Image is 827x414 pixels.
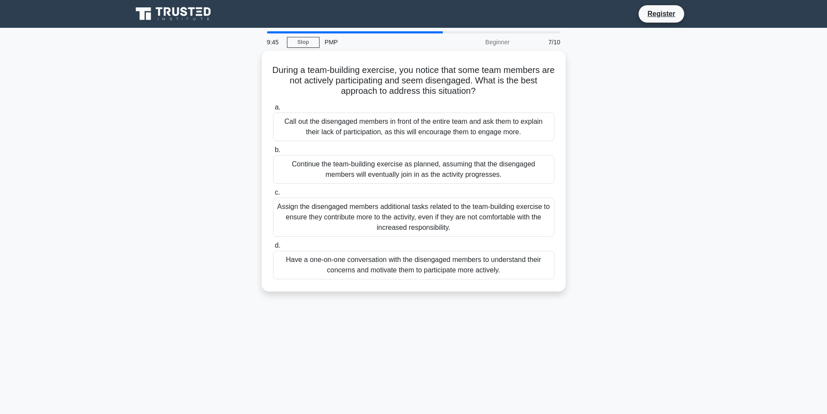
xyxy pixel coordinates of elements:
[275,146,280,153] span: b.
[273,251,554,279] div: Have a one-on-one conversation with the disengaged members to understand their concerns and motiv...
[275,103,280,111] span: a.
[515,33,566,51] div: 7/10
[642,8,680,19] a: Register
[320,33,439,51] div: PMP
[275,242,280,249] span: d.
[273,198,554,237] div: Assign the disengaged members additional tasks related to the team-building exercise to ensure th...
[439,33,515,51] div: Beginner
[262,33,287,51] div: 9:45
[275,189,280,196] span: c.
[273,113,554,141] div: Call out the disengaged members in front of the entire team and ask them to explain their lack of...
[272,65,555,97] h5: During a team-building exercise, you notice that some team members are not actively participating...
[273,155,554,184] div: Continue the team-building exercise as planned, assuming that the disengaged members will eventua...
[287,37,320,48] a: Stop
